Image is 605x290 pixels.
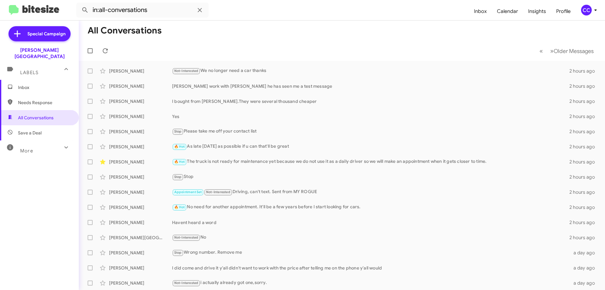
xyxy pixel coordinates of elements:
span: » [550,47,554,55]
a: Calendar [492,2,523,21]
span: More [20,148,33,154]
a: Insights [523,2,551,21]
div: [PERSON_NAME] [109,204,172,210]
div: I bought from [PERSON_NAME].They were several thousand cheaper [172,98,569,104]
div: [PERSON_NAME] [109,144,172,150]
div: 2 hours ago [569,128,600,135]
div: Driving, can't text. Sent from MY ROGUE [172,188,569,196]
h1: All Conversations [88,26,162,36]
div: Please take me off your contact list [172,128,569,135]
button: CC [576,5,598,15]
div: 2 hours ago [569,234,600,241]
div: [PERSON_NAME] [109,280,172,286]
div: 2 hours ago [569,83,600,89]
span: Not-Interested [174,235,199,240]
span: Needs Response [18,99,72,106]
div: Wrong number. Remove me [172,249,570,256]
span: 🔥 Hot [174,160,185,164]
div: [PERSON_NAME] [109,128,172,135]
a: Profile [551,2,576,21]
span: 🔥 Hot [174,145,185,149]
div: 2 hours ago [569,144,600,150]
span: Stop [174,251,182,255]
div: 2 hours ago [569,98,600,104]
div: 2 hours ago [569,174,600,180]
div: 2 hours ago [569,204,600,210]
div: [PERSON_NAME] [109,98,172,104]
span: Inbox [18,84,72,91]
div: [PERSON_NAME] [109,83,172,89]
span: Special Campaign [27,31,66,37]
div: Stop [172,173,569,181]
nav: Page navigation example [536,44,597,57]
div: [PERSON_NAME] [109,68,172,74]
span: Appointment Set [174,190,202,194]
div: [PERSON_NAME] [109,265,172,271]
div: [PERSON_NAME][GEOGRAPHIC_DATA] [109,234,172,241]
a: Inbox [469,2,492,21]
span: Older Messages [554,48,594,55]
a: Special Campaign [9,26,71,41]
div: As late [DATE] as possible if u can that'll be great [172,143,569,150]
div: 2 hours ago [569,189,600,195]
div: No need for another appointment. It'll be a few years before I start looking for cars. [172,204,569,211]
button: Next [546,44,597,57]
div: We no longer need a car thanks [172,67,569,74]
span: « [539,47,543,55]
span: All Conversations [18,115,54,121]
div: i actually already got one,sorry. [172,279,570,287]
div: 2 hours ago [569,68,600,74]
div: 2 hours ago [569,113,600,120]
input: Search [76,3,209,18]
div: [PERSON_NAME] [109,174,172,180]
div: I did come and drive it y'all didn't want to work with the price after telling me on the phone y'... [172,265,570,271]
div: 2 hours ago [569,159,600,165]
span: Not-Interested [174,281,199,285]
div: a day ago [570,250,600,256]
div: The truck is not ready for maintenance yet because we do not use it as a daily driver so we will ... [172,158,569,165]
div: a day ago [570,265,600,271]
div: [PERSON_NAME] [109,250,172,256]
span: 🔥 Hot [174,205,185,209]
div: a day ago [570,280,600,286]
button: Previous [536,44,547,57]
div: 2 hours ago [569,219,600,226]
span: Not-Interested [206,190,230,194]
div: [PERSON_NAME] [109,113,172,120]
div: [PERSON_NAME] [109,219,172,226]
span: Labels [20,70,38,75]
div: [PERSON_NAME] [109,189,172,195]
span: Not-Interested [174,69,199,73]
div: CC [581,5,592,15]
div: No [172,234,569,241]
div: Yes [172,113,569,120]
span: Save a Deal [18,130,42,136]
span: Stop [174,175,182,179]
div: Havent heard a word [172,219,569,226]
span: Stop [174,129,182,133]
div: [PERSON_NAME] work with [PERSON_NAME] he has seen me a test message [172,83,569,89]
div: [PERSON_NAME] [109,159,172,165]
